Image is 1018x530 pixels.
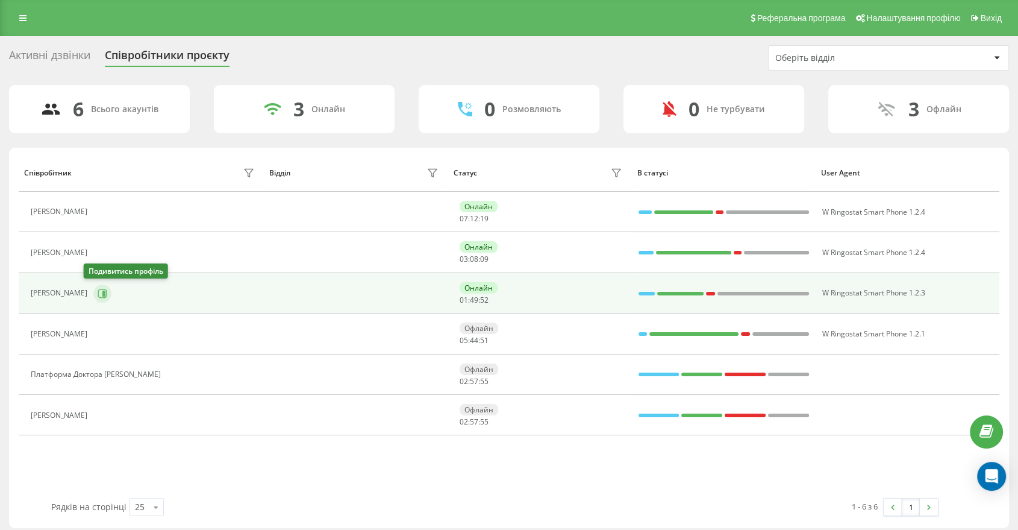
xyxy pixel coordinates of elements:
[84,263,168,279] div: Подивитись профіль
[24,169,72,177] div: Співробітник
[311,104,345,115] div: Онлайн
[460,296,489,304] div: : :
[31,289,90,297] div: [PERSON_NAME]
[460,323,498,334] div: Офлайн
[480,295,489,305] span: 52
[908,98,919,121] div: 3
[105,49,230,68] div: Співробітники проєкту
[135,501,145,513] div: 25
[460,295,468,305] span: 01
[460,417,468,427] span: 02
[31,207,90,216] div: [PERSON_NAME]
[480,376,489,386] span: 55
[460,377,489,386] div: : :
[31,330,90,338] div: [PERSON_NAME]
[480,335,489,345] span: 51
[31,248,90,257] div: [PERSON_NAME]
[460,213,468,224] span: 07
[470,295,478,305] span: 49
[470,417,478,427] span: 57
[460,336,489,345] div: : :
[470,213,478,224] span: 12
[689,98,699,121] div: 0
[977,462,1006,491] div: Open Intercom Messenger
[480,417,489,427] span: 55
[460,254,468,264] span: 03
[470,335,478,345] span: 44
[460,404,498,415] div: Офлайн
[822,247,925,257] span: W Ringostat Smart Phone 1.2.4
[821,169,993,177] div: User Agent
[460,215,489,223] div: : :
[454,169,477,177] div: Статус
[460,364,498,375] div: Офлайн
[51,501,126,513] span: Рядків на сторінці
[460,335,468,345] span: 05
[269,169,290,177] div: Відділ
[91,104,158,115] div: Всього акаунтів
[902,499,920,516] a: 1
[926,104,961,115] div: Офлайн
[637,169,810,177] div: В статусі
[31,411,90,420] div: [PERSON_NAME]
[484,98,495,121] div: 0
[31,370,164,379] div: Платформа Доктора [PERSON_NAME]
[460,201,498,212] div: Онлайн
[460,282,498,294] div: Онлайн
[480,213,489,224] span: 19
[460,255,489,263] div: : :
[502,104,561,115] div: Розмовляють
[470,376,478,386] span: 57
[707,104,765,115] div: Не турбувати
[460,241,498,253] div: Онлайн
[981,13,1002,23] span: Вихід
[866,13,960,23] span: Налаштування профілю
[822,288,925,298] span: W Ringostat Smart Phone 1.2.3
[822,329,925,339] span: W Ringostat Smart Phone 1.2.1
[293,98,304,121] div: 3
[480,254,489,264] span: 09
[73,98,84,121] div: 6
[822,207,925,217] span: W Ringostat Smart Phone 1.2.4
[852,500,878,513] div: 1 - 6 з 6
[460,376,468,386] span: 02
[460,418,489,426] div: : :
[775,53,919,63] div: Оберіть відділ
[757,13,846,23] span: Реферальна програма
[9,49,90,68] div: Активні дзвінки
[470,254,478,264] span: 08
